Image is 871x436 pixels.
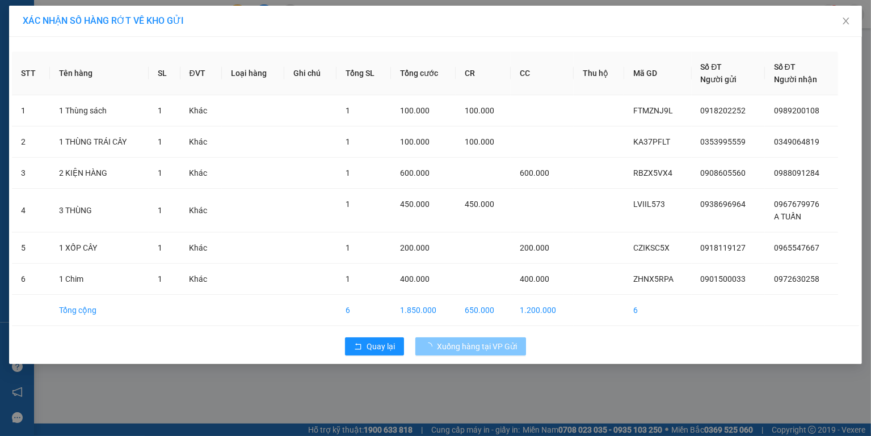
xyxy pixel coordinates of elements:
span: ZHNX5RPA [633,274,674,283]
span: 0918202252 [701,106,746,115]
span: 0972630258 [774,274,819,283]
span: 1 [158,137,162,146]
th: CC [511,52,574,95]
span: Người gửi [701,75,737,84]
span: 1 [158,106,162,115]
td: 1.850.000 [391,295,456,326]
span: Xuống hàng tại VP Gửi [437,340,517,353]
span: 1 [158,274,162,283]
th: Thu hộ [574,52,624,95]
span: rollback [354,342,362,352]
td: 3 THÙNG [50,189,149,232]
th: Mã GD [624,52,692,95]
span: 0908605560 [701,168,746,177]
span: 0349064819 [774,137,819,146]
th: SL [149,52,180,95]
span: 1 [346,137,350,146]
td: 1 Thùng sách [50,95,149,126]
td: Khác [180,95,222,126]
span: loading [424,342,437,350]
span: 1 [158,206,162,215]
span: A TUẤN [774,212,801,221]
span: 0918119127 [701,243,746,252]
span: Quay lại [367,340,395,353]
td: 650.000 [456,295,511,326]
span: 100.000 [465,106,494,115]
td: Khác [180,232,222,264]
span: 100.000 [400,137,430,146]
td: 6 [12,264,50,295]
span: 600.000 [520,168,549,177]
span: 0901500033 [701,274,746,283]
span: Số ĐT [701,62,722,71]
span: 1 [158,243,162,252]
span: 1 [346,274,350,283]
span: 400.000 [400,274,430,283]
button: rollbackQuay lại [345,337,404,355]
span: 200.000 [520,243,549,252]
span: 100.000 [465,137,494,146]
th: CR [456,52,511,95]
td: 2 [12,126,50,158]
th: Ghi chú [284,52,336,95]
button: Xuống hàng tại VP Gửi [415,337,526,355]
span: KA37PFLT [633,137,670,146]
span: 0353995559 [701,137,746,146]
span: 400.000 [520,274,549,283]
span: close [841,16,851,26]
span: 100.000 [400,106,430,115]
td: 3 [12,158,50,189]
span: 0989200108 [774,106,819,115]
td: 4 [12,189,50,232]
span: 0938696964 [701,200,746,209]
td: Khác [180,264,222,295]
td: Khác [180,126,222,158]
span: 0967679976 [774,200,819,209]
td: Tổng cộng [50,295,149,326]
span: FTMZNJ9L [633,106,673,115]
td: 2 KIỆN HÀNG [50,158,149,189]
td: Khác [180,158,222,189]
td: 1.200.000 [511,295,574,326]
span: 200.000 [400,243,430,252]
td: Khác [180,189,222,232]
th: Tổng SL [336,52,391,95]
span: 450.000 [400,200,430,209]
span: 1 [346,243,350,252]
span: Số ĐT [774,62,796,71]
td: 1 THÙNG TRÁI CÂY [50,126,149,158]
span: 1 [346,168,350,177]
td: 1 XỐP CÂY [50,232,149,264]
span: CZIKSC5X [633,243,670,252]
th: STT [12,52,50,95]
td: 1 [12,95,50,126]
td: 6 [624,295,692,326]
span: 0988091284 [774,168,819,177]
span: Người nhận [774,75,817,84]
span: 600.000 [400,168,430,177]
span: RBZX5VX4 [633,168,672,177]
span: XÁC NHẬN SỐ HÀNG RỚT VỀ KHO GỬI [23,15,184,26]
span: 1 [346,106,350,115]
td: 5 [12,232,50,264]
th: ĐVT [180,52,222,95]
td: 6 [336,295,391,326]
span: 1 [158,168,162,177]
span: 450.000 [465,200,494,209]
th: Loại hàng [222,52,284,95]
button: Close [830,6,862,37]
span: 0965547667 [774,243,819,252]
span: LVIIL573 [633,200,665,209]
th: Tổng cước [391,52,456,95]
td: 1 Chim [50,264,149,295]
th: Tên hàng [50,52,149,95]
span: 1 [346,200,350,209]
